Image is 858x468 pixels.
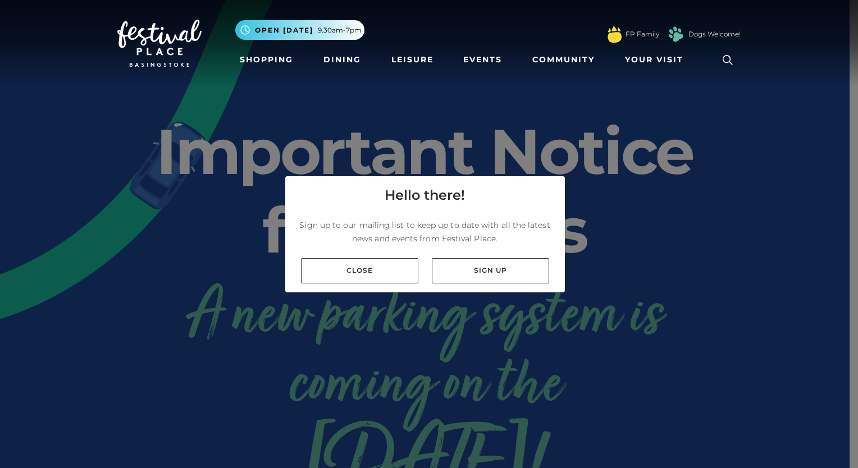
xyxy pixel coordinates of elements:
[387,49,438,70] a: Leisure
[235,20,364,40] button: Open [DATE] 9.30am-7pm
[319,49,366,70] a: Dining
[625,54,683,66] span: Your Visit
[528,49,599,70] a: Community
[294,218,556,245] p: Sign up to our mailing list to keep up to date with all the latest news and events from Festival ...
[318,25,362,35] span: 9.30am-7pm
[385,185,465,205] h4: Hello there!
[117,20,202,67] img: Festival Place Logo
[235,49,298,70] a: Shopping
[620,49,693,70] a: Your Visit
[626,29,659,39] a: FP Family
[432,258,549,283] a: Sign up
[301,258,418,283] a: Close
[688,29,741,39] a: Dogs Welcome!
[459,49,506,70] a: Events
[255,25,313,35] span: Open [DATE]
